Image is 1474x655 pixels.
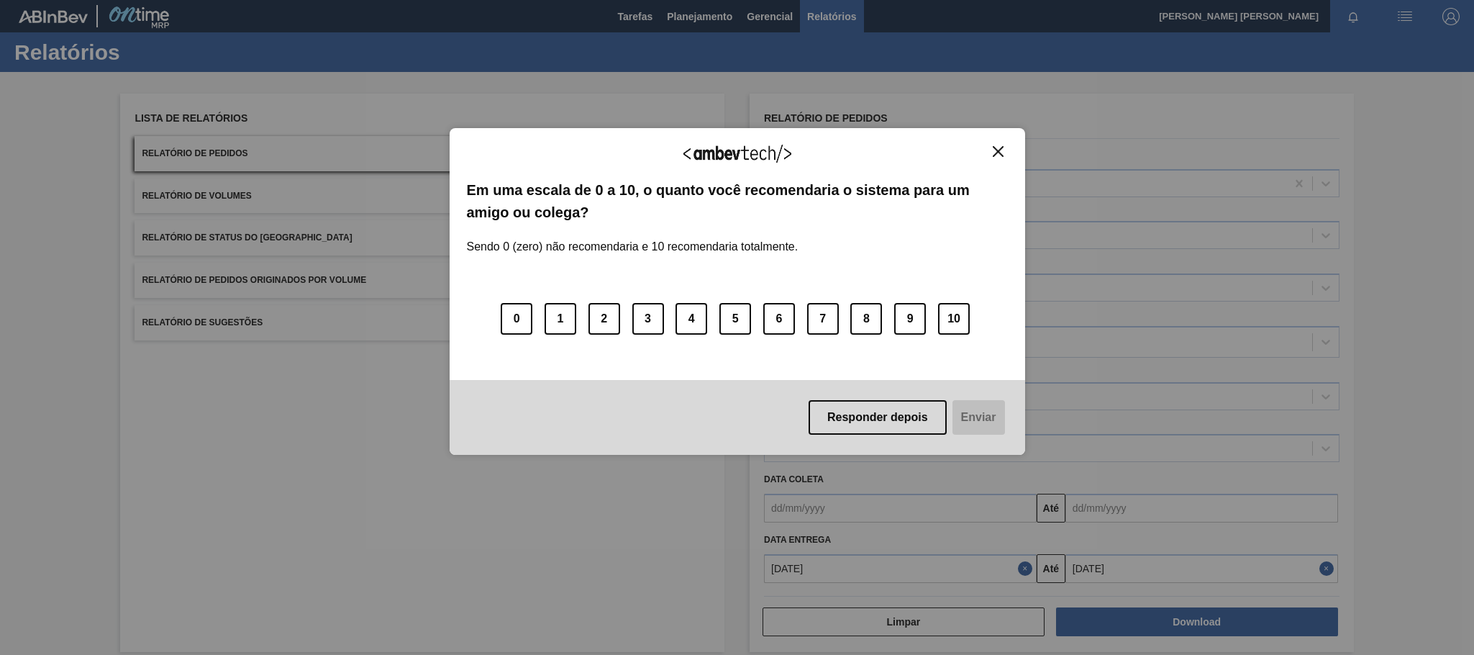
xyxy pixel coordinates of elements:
button: Responder depois [809,400,947,435]
button: 0 [501,303,532,335]
button: 5 [719,303,751,335]
button: Close [988,145,1008,158]
label: Sendo 0 (zero) não recomendaria e 10 recomendaria totalmente. [467,223,799,253]
img: Logo Ambevtech [683,145,791,163]
img: Close [993,146,1004,157]
button: 8 [850,303,882,335]
button: 9 [894,303,926,335]
button: 6 [763,303,795,335]
button: 4 [675,303,707,335]
button: 2 [588,303,620,335]
button: 1 [545,303,576,335]
button: 3 [632,303,664,335]
button: 7 [807,303,839,335]
label: Em uma escala de 0 a 10, o quanto você recomendaria o sistema para um amigo ou colega? [467,179,1008,223]
button: 10 [938,303,970,335]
